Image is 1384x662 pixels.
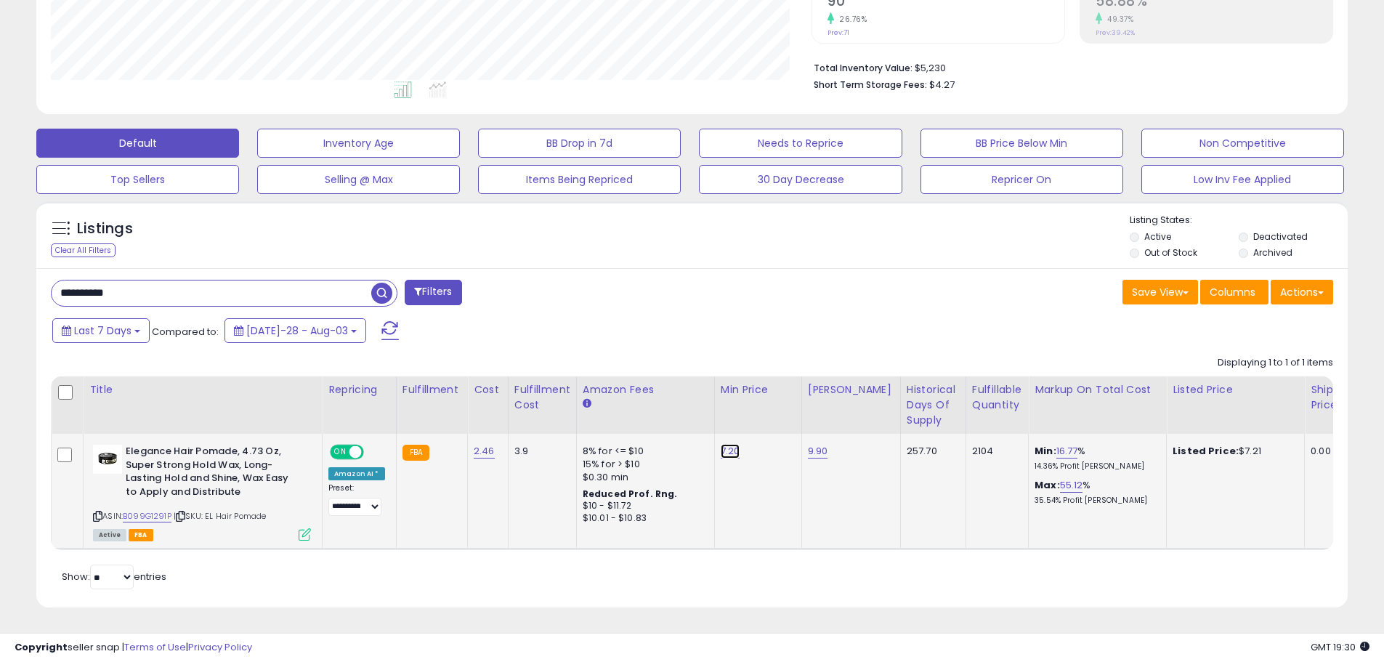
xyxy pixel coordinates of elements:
[907,382,960,428] div: Historical Days Of Supply
[257,165,460,194] button: Selling @ Max
[402,445,429,461] small: FBA
[89,382,316,397] div: Title
[583,471,703,484] div: $0.30 min
[699,165,902,194] button: 30 Day Decrease
[1253,246,1292,259] label: Archived
[1311,445,1335,458] div: 0.00
[224,318,366,343] button: [DATE]-28 - Aug-03
[972,445,1017,458] div: 2104
[129,529,153,541] span: FBA
[814,58,1322,76] li: $5,230
[1096,28,1135,37] small: Prev: 39.42%
[93,445,311,539] div: ASIN:
[808,382,894,397] div: [PERSON_NAME]
[1035,444,1056,458] b: Min:
[814,62,912,74] b: Total Inventory Value:
[583,382,708,397] div: Amazon Fees
[405,280,461,305] button: Filters
[1035,382,1160,397] div: Markup on Total Cost
[1311,640,1369,654] span: 2025-08-11 19:30 GMT
[920,165,1123,194] button: Repricer On
[1210,285,1255,299] span: Columns
[920,129,1123,158] button: BB Price Below Min
[15,640,68,654] strong: Copyright
[1144,246,1197,259] label: Out of Stock
[514,382,570,413] div: Fulfillment Cost
[1271,280,1333,304] button: Actions
[583,488,678,500] b: Reduced Prof. Rng.
[1035,478,1060,492] b: Max:
[51,243,116,257] div: Clear All Filters
[721,444,740,459] a: 7.20
[246,323,348,338] span: [DATE]-28 - Aug-03
[1141,165,1344,194] button: Low Inv Fee Applied
[52,318,150,343] button: Last 7 Days
[1311,382,1340,413] div: Ship Price
[474,382,502,397] div: Cost
[583,512,703,525] div: $10.01 - $10.83
[514,445,565,458] div: 3.9
[62,570,166,584] span: Show: entries
[478,165,681,194] button: Items Being Repriced
[583,458,703,471] div: 15% for > $10
[174,510,267,522] span: | SKU: EL Hair Pomade
[929,78,955,92] span: $4.27
[583,397,591,411] small: Amazon Fees.
[1130,214,1348,227] p: Listing States:
[36,129,239,158] button: Default
[1035,445,1155,472] div: %
[1141,129,1344,158] button: Non Competitive
[834,14,867,25] small: 26.76%
[1056,444,1078,459] a: 16.77
[1253,230,1308,243] label: Deactivated
[1173,445,1293,458] div: $7.21
[328,483,385,516] div: Preset:
[328,382,390,397] div: Repricing
[808,444,828,459] a: 9.90
[93,529,126,541] span: All listings currently available for purchase on Amazon
[1122,280,1198,304] button: Save View
[1035,461,1155,472] p: 14.36% Profit [PERSON_NAME]
[331,446,349,459] span: ON
[721,382,796,397] div: Min Price
[1173,382,1298,397] div: Listed Price
[362,446,385,459] span: OFF
[188,640,252,654] a: Privacy Policy
[257,129,460,158] button: Inventory Age
[814,78,927,91] b: Short Term Storage Fees:
[1029,376,1167,434] th: The percentage added to the cost of goods (COGS) that forms the calculator for Min & Max prices.
[15,641,252,655] div: seller snap | |
[1144,230,1171,243] label: Active
[583,500,703,512] div: $10 - $11.72
[907,445,955,458] div: 257.70
[699,129,902,158] button: Needs to Reprice
[1035,479,1155,506] div: %
[93,445,122,474] img: 31OeZIUu1+S._SL40_.jpg
[1060,478,1083,493] a: 55.12
[972,382,1022,413] div: Fulfillable Quantity
[478,129,681,158] button: BB Drop in 7d
[1102,14,1133,25] small: 49.37%
[474,444,495,459] a: 2.46
[124,640,186,654] a: Terms of Use
[827,28,849,37] small: Prev: 71
[583,445,703,458] div: 8% for <= $10
[1200,280,1268,304] button: Columns
[74,323,131,338] span: Last 7 Days
[328,467,385,480] div: Amazon AI *
[36,165,239,194] button: Top Sellers
[126,445,302,502] b: Elegance Hair Pomade, 4.73 Oz, Super Strong Hold Wax, Long-Lasting Hold and Shine, Wax Easy to Ap...
[77,219,133,239] h5: Listings
[123,510,171,522] a: B099G1291P
[402,382,461,397] div: Fulfillment
[1218,356,1333,370] div: Displaying 1 to 1 of 1 items
[1035,496,1155,506] p: 35.54% Profit [PERSON_NAME]
[152,325,219,339] span: Compared to:
[1173,444,1239,458] b: Listed Price:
